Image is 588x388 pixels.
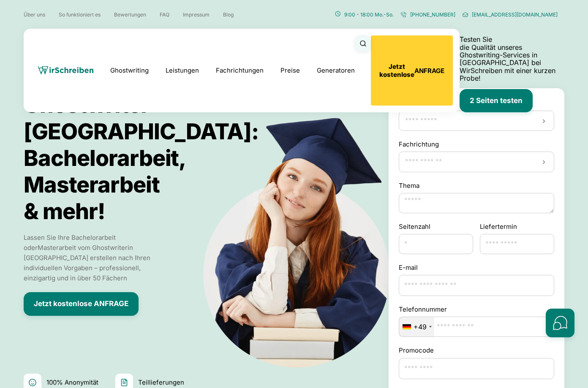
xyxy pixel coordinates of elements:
[317,65,355,76] a: Generatoren
[399,345,554,355] label: Promocode
[59,11,101,18] a: So funktioniert es
[114,11,146,18] a: Bewertungen
[216,65,264,76] a: Fachrichtungen
[399,304,554,315] label: Telefonnummer
[344,11,394,18] span: 9:00 - 18:00 Mo.-So.
[371,35,453,106] button: Jetzt kostenloseANFRAGE
[399,263,554,273] label: E-mail
[24,292,139,316] button: Jetzt kostenlose ANFRAGE
[379,62,414,79] b: Jetzt kostenlose
[24,92,323,225] h1: Ghostwriter [GEOGRAPHIC_DATA]: Bachelorarbeit, Masterarbeit & mehr!
[399,317,434,336] div: Telephone country code
[460,35,564,82] p: Testen Sie die Qualität unseres Ghostwriting-Services in [GEOGRAPHIC_DATA] bei WirSchreiben mit e...
[183,92,424,369] img: Ghostwriter Österreich: Bachelorarbeit, Masterarbeit <br>& mehr!
[480,222,517,232] label: Liefertermin
[280,66,300,74] a: Preise
[462,11,558,18] a: [EMAIL_ADDRESS][DOMAIN_NAME]
[166,65,199,76] a: Leistungen
[399,139,439,149] label: Fachrichtung
[399,222,473,232] label: Seitenzahl
[110,65,149,76] a: Ghostwriting
[460,89,533,113] button: 2 Seiten testen
[183,11,210,18] a: Impressum
[355,35,371,52] button: Suche öffnen
[414,323,427,331] div: +49
[24,11,45,18] a: Über uns
[410,11,455,18] span: [PHONE_NUMBER]
[400,11,455,18] a: [PHONE_NUMBER]
[399,181,554,191] label: Thema
[38,66,93,75] img: wirschreiben
[138,377,184,388] span: Teillieferungen
[46,377,98,388] span: 100% Anonymität
[223,11,234,18] a: Blog
[24,233,155,283] p: Lassen Sie Ihre Bachelorarbeit oder Masterarbeit vom Ghostwriter in [GEOGRAPHIC_DATA] erstellen n...
[160,11,169,18] a: FAQ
